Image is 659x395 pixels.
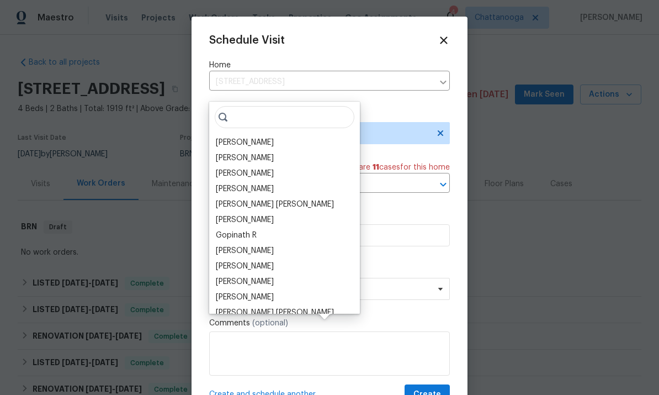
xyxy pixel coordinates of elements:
label: Home [209,60,450,71]
div: [PERSON_NAME] [216,183,274,194]
button: Open [435,177,451,192]
div: [PERSON_NAME] [216,245,274,256]
div: [PERSON_NAME] [216,152,274,164]
div: [PERSON_NAME] [216,276,274,287]
div: [PERSON_NAME] [216,214,274,225]
span: 11 [373,164,379,171]
div: [PERSON_NAME] [216,137,274,148]
div: [PERSON_NAME] [216,261,274,272]
span: (optional) [252,319,288,327]
span: There are case s for this home [338,162,450,173]
div: [PERSON_NAME] [216,168,274,179]
span: Close [438,34,450,46]
span: Schedule Visit [209,35,285,46]
div: Gopinath R [216,230,257,241]
label: Comments [209,318,450,329]
div: [PERSON_NAME] [PERSON_NAME] [216,307,334,318]
input: Enter in an address [209,73,433,91]
div: [PERSON_NAME] [216,292,274,303]
div: [PERSON_NAME] [PERSON_NAME] [216,199,334,210]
